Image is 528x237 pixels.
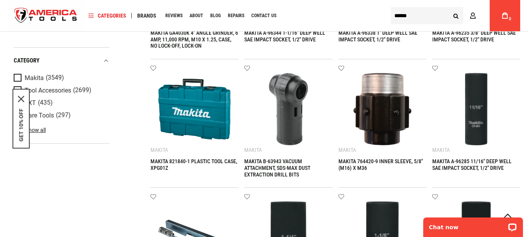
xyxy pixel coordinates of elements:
[25,87,71,94] span: Tool Accessories
[248,11,280,21] a: Contact Us
[85,11,130,21] a: Categories
[251,13,276,18] span: Contact Us
[432,158,512,171] a: MAKITA A-96285 11/16" DEEP WELL SAE IMPACT SOCKET, 1/2" DRIVE
[252,73,324,145] img: MAKITA B-63943 VACUUM ATTACHMENT, SDS-MAX DUST EXTRACTION DRILL BITS
[509,17,511,21] span: 0
[8,1,84,30] img: America Tools
[25,74,44,81] span: Makita
[56,112,71,119] span: (297)
[346,73,419,145] img: MAKITA 764420-9 INNER SLEEVE, 5/8
[186,11,207,21] a: About
[207,11,224,21] a: Blog
[14,86,107,94] a: Tool Accessories (2699)
[165,13,183,18] span: Reviews
[46,75,64,81] span: (3549)
[8,1,84,30] a: store logo
[38,100,53,106] span: (435)
[244,158,310,178] a: MAKITA B-63943 VACUUM ATTACHMENT, SDS-MAX DUST EXTRACTION DRILL BITS
[18,96,24,102] svg: close icon
[14,73,107,82] a: Makita (3549)
[338,30,417,43] a: MAKITA A-96338 1" DEEP WELL SAE IMPACT SOCKET, 1/2" DRIVE
[25,99,36,106] span: LXT
[210,13,221,18] span: Blog
[162,11,186,21] a: Reviews
[14,47,109,143] div: Product Filters
[14,111,107,119] a: Bare Tools (297)
[14,98,107,107] a: LXT (435)
[338,158,423,171] a: MAKITA 764420-9 INNER SLEEVE, 5/8" (M16) X M36
[228,13,244,18] span: Repairs
[244,147,262,153] div: Makita
[432,30,516,43] a: MAKITA A-96235 3/8" DEEP WELL SAE IMPACT SOCKET, 1/2" DRIVE
[440,73,512,145] img: MAKITA A-96285 11/16
[244,30,325,43] a: MAKITA A-96344 1-1/16" DEEP WELL SAE IMPACT SOCKET, 1/2" DRIVE
[150,30,238,49] a: MAKITA GA4030K 4" ANGLE GRINDER, 6 AMP, 11,000 RPM, M10 X 1.25, CASE, NO LOCK-OFF, LOCK-ON
[418,212,528,237] iframe: LiveChat chat widget
[190,13,203,18] span: About
[89,13,126,18] span: Categories
[134,11,160,21] a: Brands
[18,96,24,102] button: Close
[25,112,54,119] span: Bare Tools
[73,87,91,94] span: (2699)
[150,147,168,153] div: Makita
[18,108,24,141] button: GET 10% OFF
[338,147,356,153] div: Makita
[150,158,237,171] a: MAKITA 821840-1 PLASTIC TOOL CASE, XPG01Z
[158,73,231,145] img: MAKITA 821840-1 PLASTIC TOOL CASE, XPG01Z
[432,147,450,153] div: Makita
[137,13,156,18] span: Brands
[14,127,46,133] a: Show all
[448,8,463,23] button: Search
[14,55,109,66] div: category
[224,11,248,21] a: Repairs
